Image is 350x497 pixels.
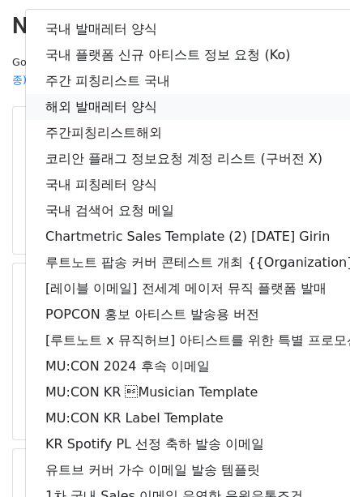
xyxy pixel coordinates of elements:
[12,12,338,40] h2: New Campaign
[269,419,350,497] iframe: Chat Widget
[12,56,218,87] small: Google Sheet:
